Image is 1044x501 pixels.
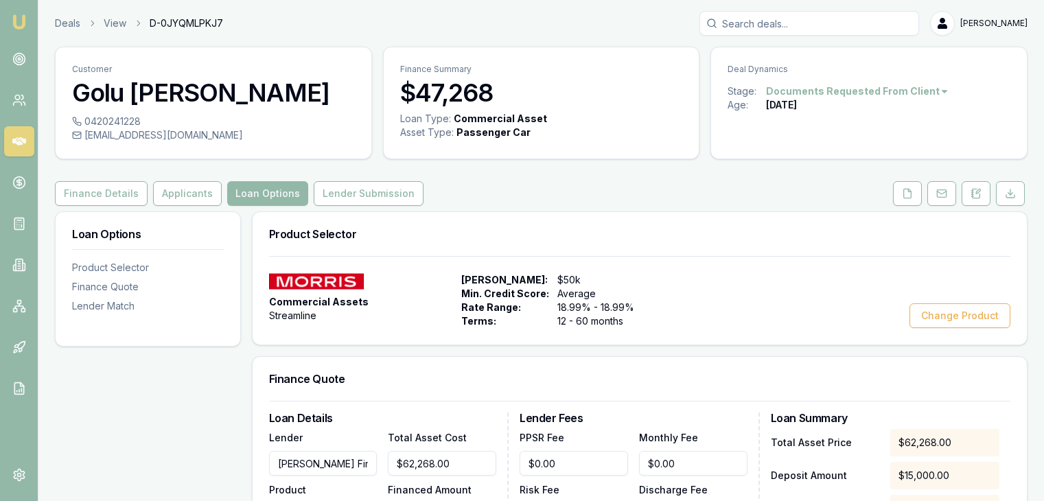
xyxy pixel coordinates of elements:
[400,79,683,106] h3: $47,268
[153,181,222,206] button: Applicants
[150,16,223,30] span: D-0JYQMLPKJ7
[269,484,306,496] label: Product
[771,469,880,482] p: Deposit Amount
[728,64,1010,75] p: Deal Dynamics
[520,484,559,496] label: Risk Fee
[72,128,355,142] div: [EMAIL_ADDRESS][DOMAIN_NAME]
[269,309,316,323] span: Streamline
[104,16,126,30] a: View
[388,484,472,496] label: Financed Amount
[771,412,999,423] h3: Loan Summary
[461,301,549,314] span: Rate Range:
[72,115,355,128] div: 0420241228
[269,412,496,423] h3: Loan Details
[72,280,224,294] div: Finance Quote
[55,16,80,30] a: Deals
[400,112,451,126] div: Loan Type:
[890,429,999,456] div: $62,268.00
[388,451,496,476] input: $
[728,98,766,112] div: Age:
[557,301,648,314] span: 18.99% - 18.99%
[388,432,467,443] label: Total Asset Cost
[224,181,311,206] a: Loan Options
[766,98,797,112] div: [DATE]
[766,84,949,98] button: Documents Requested From Client
[269,373,1010,384] h3: Finance Quote
[461,273,549,287] span: [PERSON_NAME]:
[400,126,454,139] div: Asset Type :
[72,79,355,106] h3: Golu [PERSON_NAME]
[269,295,369,309] span: Commercial Assets
[699,11,919,36] input: Search deals
[454,112,547,126] div: Commercial Asset
[72,229,224,240] h3: Loan Options
[728,84,766,98] div: Stage:
[227,181,308,206] button: Loan Options
[639,432,698,443] label: Monthly Fee
[55,181,150,206] a: Finance Details
[150,181,224,206] a: Applicants
[456,126,531,139] div: Passenger Car
[960,18,1028,29] span: [PERSON_NAME]
[890,462,999,489] div: $15,000.00
[55,16,223,30] nav: breadcrumb
[72,64,355,75] p: Customer
[55,181,148,206] button: Finance Details
[314,181,424,206] button: Lender Submission
[520,432,564,443] label: PPSR Fee
[639,484,708,496] label: Discharge Fee
[557,273,648,287] span: $50k
[639,451,747,476] input: $
[520,412,747,423] h3: Lender Fees
[461,287,549,301] span: Min. Credit Score:
[461,314,549,328] span: Terms:
[11,14,27,30] img: emu-icon-u.png
[771,436,880,450] p: Total Asset Price
[72,299,224,313] div: Lender Match
[269,229,1010,240] h3: Product Selector
[400,64,683,75] p: Finance Summary
[72,261,224,275] div: Product Selector
[557,314,648,328] span: 12 - 60 months
[520,451,628,476] input: $
[909,303,1010,328] button: Change Product
[557,287,648,301] span: Average
[269,432,303,443] label: Lender
[311,181,426,206] a: Lender Submission
[269,273,364,290] img: Morris Finance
